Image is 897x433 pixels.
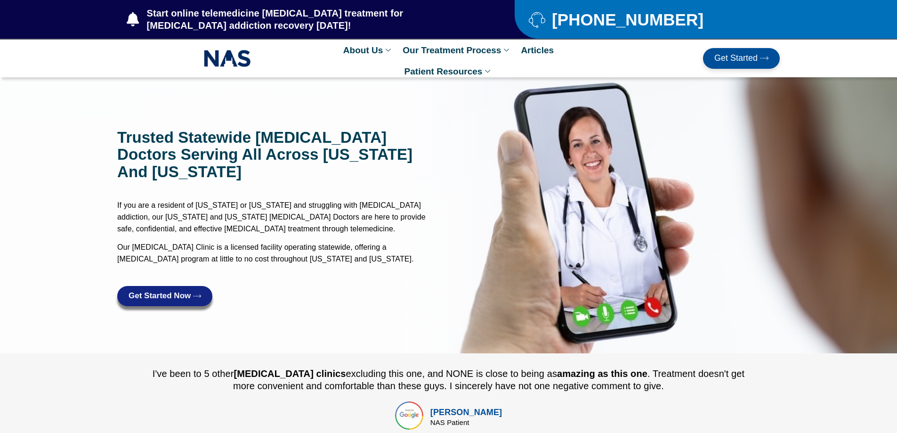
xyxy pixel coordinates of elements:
a: Get Started [703,48,780,69]
p: If you are a resident of [US_STATE] or [US_STATE] and struggling with [MEDICAL_DATA] addiction, o... [117,199,444,235]
span: Get Started Now [129,292,191,301]
div: [PERSON_NAME] [430,406,502,419]
a: [PHONE_NUMBER] [529,11,756,28]
a: Start online telemedicine [MEDICAL_DATA] treatment for [MEDICAL_DATA] addiction recovery [DATE]! [127,7,477,32]
div: NAS Patient [430,419,502,426]
span: [PHONE_NUMBER] [550,14,703,25]
h1: Trusted Statewide [MEDICAL_DATA] doctors serving all across [US_STATE] and [US_STATE] [117,129,444,180]
b: amazing as this one [557,368,647,379]
a: Articles [516,40,558,61]
span: Start online telemedicine [MEDICAL_DATA] treatment for [MEDICAL_DATA] addiction recovery [DATE]! [145,7,477,32]
a: Our Treatment Process [398,40,516,61]
img: NAS_email_signature-removebg-preview.png [204,48,251,69]
div: I've been to 5 other excluding this one, and NONE is close to being as . Treatment doesn't get mo... [150,368,747,392]
span: Get Started [714,54,758,63]
a: Patient Resources [400,61,498,82]
img: top rated online suboxone treatment for opioid addiction treatment in tennessee and texas [395,401,423,430]
a: About Us [339,40,398,61]
a: Get Started Now [117,286,212,306]
p: Our [MEDICAL_DATA] Clinic is a licensed facility operating statewide, offering a [MEDICAL_DATA] p... [117,241,444,265]
b: [MEDICAL_DATA] clinics [234,368,346,379]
